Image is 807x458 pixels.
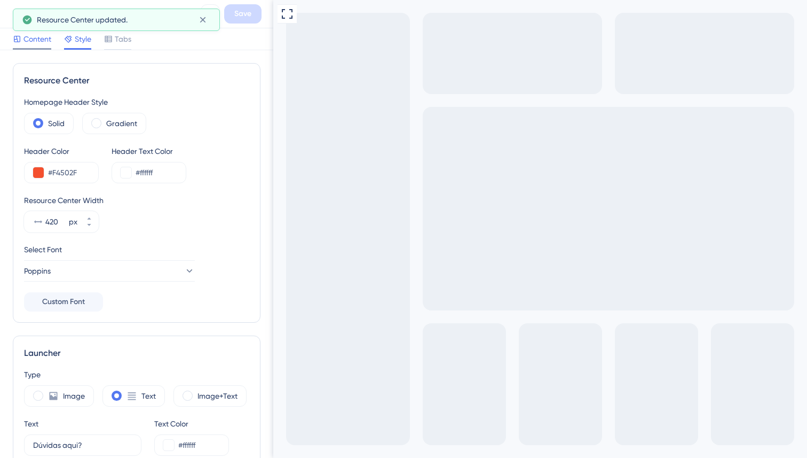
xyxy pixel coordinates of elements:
div: Select Font [24,243,249,256]
label: Solid [48,117,65,130]
label: Image+Text [197,390,238,402]
span: Dúvidas em Gestão Pessoas [9,11,134,27]
label: Gradient [106,117,137,130]
span: Content [23,33,51,45]
div: Text [24,417,38,430]
div: Header Text Color [112,145,186,158]
div: Homepage Header Style [24,96,249,108]
div: Header Color [24,145,99,158]
div: Resource Center Width [24,194,249,207]
span: Resource Center updated. [37,13,128,26]
label: Image [63,390,85,402]
span: Custom Font [42,296,85,308]
span: Dúvidas aqui? [14,3,60,15]
button: Save [224,4,262,24]
div: px [69,215,77,228]
div: Text Color [154,417,229,430]
div: 3 [68,5,71,14]
input: px [45,215,67,228]
input: Get Started [33,439,132,451]
span: Tabs [115,33,131,45]
label: Text [141,390,156,402]
button: px [80,211,99,222]
span: Save [234,7,251,20]
span: Style [75,33,91,45]
button: Custom Font [24,292,103,312]
div: close resource center [147,9,169,30]
button: Poppins [24,260,195,282]
div: Type [24,368,249,381]
div: [HCM] Central de Ajuda [34,6,196,21]
div: Launcher [24,347,249,360]
button: px [80,222,99,232]
div: Resource Center [24,74,249,87]
span: Poppins [24,265,51,277]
